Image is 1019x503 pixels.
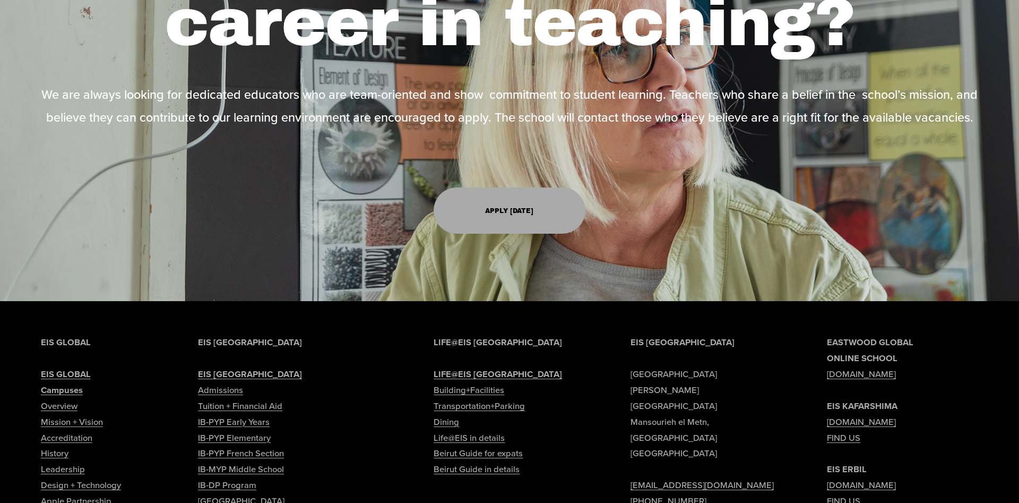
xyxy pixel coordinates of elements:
a: FIND US [827,430,860,446]
strong: LIFE@EIS [GEOGRAPHIC_DATA] [434,336,562,348]
a: Admissions [198,382,243,398]
strong: LIFE@EIS [GEOGRAPHIC_DATA] [434,368,562,380]
strong: EIS KAFARSHIMA [827,399,897,412]
strong: EIS GLOBAL [41,336,91,348]
p: We are always looking for dedicated educators who are team-oriented and show commitment to studen... [41,83,978,129]
a: EIS GLOBAL [41,366,91,382]
a: Mission + Vision [41,414,103,430]
a: Apply [DATE] [434,187,585,234]
strong: EIS [GEOGRAPHIC_DATA] [198,368,302,380]
a: Dining [434,414,459,430]
a: Life@EIS in details [434,430,505,446]
a: Campuses [41,382,83,398]
strong: EASTWOOD GLOBAL ONLINE SCHOOL [827,336,913,364]
strong: EIS ERBIL [827,463,867,475]
a: LIFE@EIS [GEOGRAPHIC_DATA] [434,366,562,382]
strong: EIS GLOBAL [41,368,91,380]
a: IB-DP Program [198,478,256,493]
a: [DOMAIN_NAME] [827,478,896,493]
a: IB-PYP French Section [198,446,284,462]
a: Leadership [41,462,85,478]
a: [DOMAIN_NAME] [827,366,896,382]
a: Design + Technology [41,478,121,493]
a: History [41,446,68,462]
a: Accreditation [41,430,92,446]
a: Beirut Guide in details [434,462,520,478]
a: IB-PYP Elementary [198,430,271,446]
a: Beirut Guide for expats [434,446,523,462]
strong: Campuses [41,383,83,396]
a: [EMAIL_ADDRESS][DOMAIN_NAME] [631,478,774,493]
a: EIS [GEOGRAPHIC_DATA] [198,366,302,382]
a: Building+Facilities [434,382,504,398]
a: [DOMAIN_NAME] [827,414,896,430]
a: Transportation+Parking [434,398,525,414]
a: Overview [41,398,77,414]
strong: EIS [GEOGRAPHIC_DATA] [631,336,735,348]
strong: EIS [GEOGRAPHIC_DATA] [198,336,302,348]
a: Tuition + Financial Aid [198,398,282,414]
a: IB-PYP Early Years [198,414,270,430]
a: IB-MYP Middle School [198,462,284,478]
